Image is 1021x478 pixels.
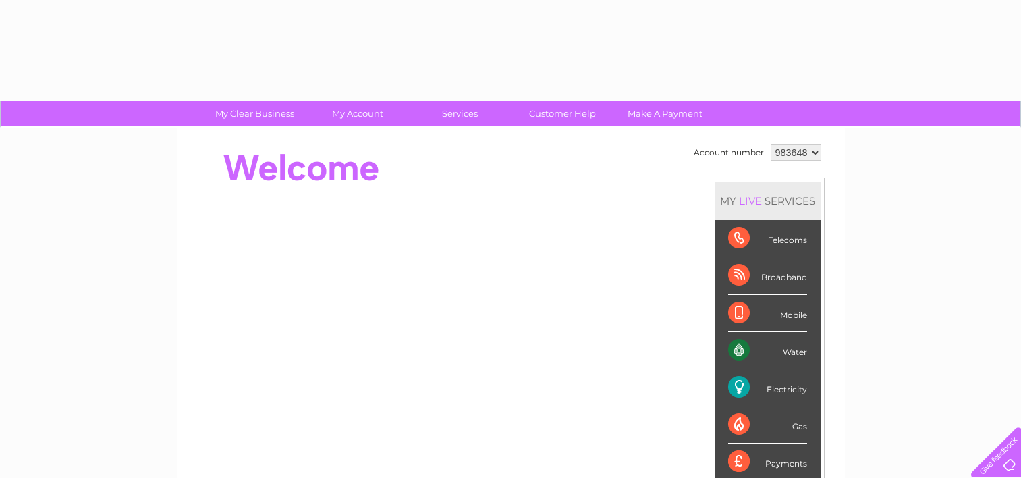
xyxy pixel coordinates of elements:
[609,101,721,126] a: Make A Payment
[728,295,807,332] div: Mobile
[302,101,413,126] a: My Account
[728,369,807,406] div: Electricity
[728,332,807,369] div: Water
[507,101,618,126] a: Customer Help
[404,101,516,126] a: Services
[728,406,807,444] div: Gas
[715,182,821,220] div: MY SERVICES
[736,194,765,207] div: LIVE
[199,101,310,126] a: My Clear Business
[728,257,807,294] div: Broadband
[690,141,767,164] td: Account number
[728,220,807,257] div: Telecoms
